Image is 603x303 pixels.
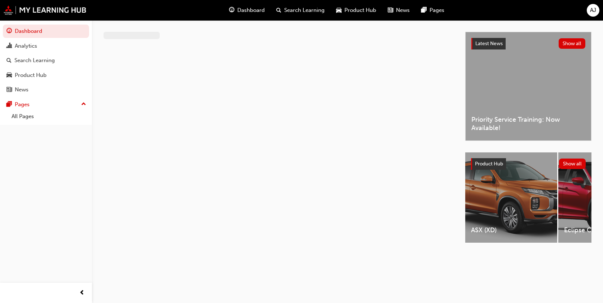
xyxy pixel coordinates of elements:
div: Pages [15,100,30,109]
div: Analytics [15,42,37,50]
span: news-icon [6,87,12,93]
button: AJ [587,4,599,17]
span: pages-icon [6,101,12,108]
span: prev-icon [79,289,85,298]
a: All Pages [9,111,89,122]
span: Dashboard [237,6,265,14]
span: car-icon [6,72,12,79]
a: search-iconSearch Learning [270,3,330,18]
span: search-icon [6,57,12,64]
div: Search Learning [14,56,55,65]
span: Product Hub [475,161,503,167]
a: ASX (XD) [465,152,557,243]
span: car-icon [336,6,342,15]
a: News [3,83,89,96]
button: DashboardAnalyticsSearch LearningProduct HubNews [3,23,89,98]
span: Pages [430,6,444,14]
span: Latest News [475,40,503,47]
span: AJ [590,6,596,14]
a: Analytics [3,39,89,53]
div: Product Hub [15,71,47,79]
span: Priority Service Training: Now Available! [471,116,585,132]
button: Show all [559,38,586,49]
a: Dashboard [3,25,89,38]
a: Product HubShow all [471,158,586,170]
a: Product Hub [3,69,89,82]
span: up-icon [81,100,86,109]
span: guage-icon [229,6,234,15]
span: chart-icon [6,43,12,49]
a: guage-iconDashboard [223,3,270,18]
a: Latest NewsShow all [471,38,585,49]
button: Show all [559,159,586,169]
a: news-iconNews [382,3,415,18]
button: Pages [3,98,89,111]
a: pages-iconPages [415,3,450,18]
a: car-iconProduct Hub [330,3,382,18]
a: Search Learning [3,54,89,67]
span: guage-icon [6,28,12,35]
span: news-icon [388,6,393,15]
div: News [15,86,28,94]
span: ASX (XD) [471,226,551,234]
span: News [396,6,410,14]
span: pages-icon [421,6,427,15]
a: Latest NewsShow allPriority Service Training: Now Available! [465,32,591,141]
span: Search Learning [284,6,325,14]
span: Product Hub [344,6,376,14]
img: mmal [4,5,87,15]
span: search-icon [276,6,281,15]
